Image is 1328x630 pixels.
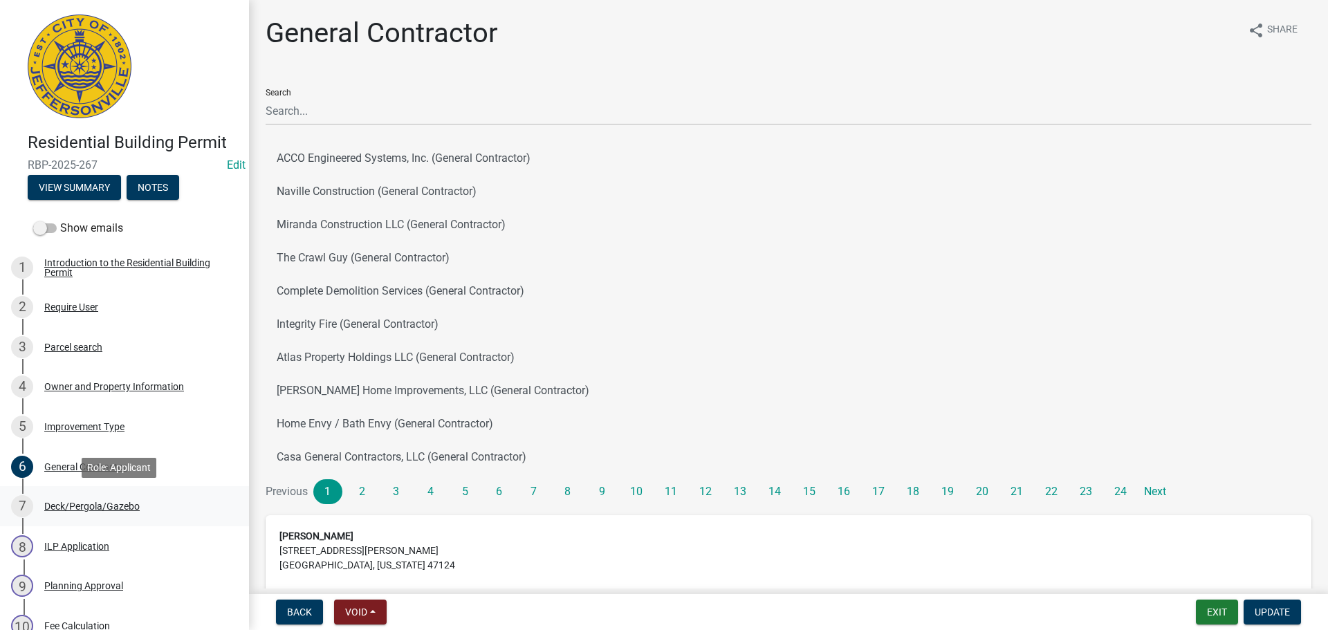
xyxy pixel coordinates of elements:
button: Integrity Fire (General Contractor) [266,308,1311,341]
button: Update [1244,600,1301,624]
h1: General Contractor [266,17,498,50]
div: 7 [11,495,33,517]
wm-modal-confirm: Summary [28,183,121,194]
a: 20 [968,479,997,504]
button: Notes [127,175,179,200]
wm-modal-confirm: Notes [127,183,179,194]
button: Complete Demolition Services (General Contractor) [266,275,1311,308]
wm-modal-confirm: Edit Application Number [227,158,246,172]
button: View Summary [28,175,121,200]
div: Planning Approval [44,581,123,591]
img: City of Jeffersonville, Indiana [28,15,131,118]
button: The Crawl Guy (General Contractor) [266,241,1311,275]
div: 6 [11,456,33,478]
div: 1 [11,257,33,279]
div: Owner and Property Information [44,382,184,391]
button: shareShare [1237,17,1309,44]
a: 4 [416,479,445,504]
a: 21 [1002,479,1031,504]
a: 22 [1037,479,1066,504]
button: Exit [1196,600,1238,624]
div: Role: Applicant [82,458,156,478]
div: Introduction to the Residential Building Permit [44,258,227,277]
a: 13 [726,479,755,504]
a: 5 [450,479,479,504]
span: Update [1255,606,1290,618]
a: 24 [1106,479,1135,504]
button: ACCO Engineered Systems, Inc. (General Contractor) [266,142,1311,175]
button: [PERSON_NAME] Home Improvements, LLC (General Contractor) [266,374,1311,407]
a: 17 [864,479,893,504]
a: 23 [1071,479,1100,504]
button: Atlas Property Holdings LLC (General Contractor) [266,341,1311,374]
a: 19 [933,479,962,504]
span: Share [1267,22,1298,39]
a: 18 [898,479,928,504]
a: 11 [656,479,685,504]
div: Require User [44,302,98,312]
address: [STREET_ADDRESS][PERSON_NAME] [GEOGRAPHIC_DATA], [US_STATE] 47124 [279,529,1298,616]
a: 6 [485,479,514,504]
a: 16 [829,479,858,504]
i: share [1248,22,1264,39]
div: General Contractor [44,462,127,472]
a: 14 [760,479,789,504]
button: Casa General Contractors, LLC (General Contractor) [266,441,1311,474]
button: Miranda Construction LLC (General Contractor) [266,208,1311,241]
span: RBP-2025-267 [28,158,221,172]
strong: [PERSON_NAME] [279,530,353,541]
button: Void [334,600,387,624]
div: 3 [11,336,33,358]
a: 15 [795,479,824,504]
span: Back [287,606,312,618]
h4: Residential Building Permit [28,133,238,153]
button: Home Envy / Bath Envy (General Contractor) [266,407,1311,441]
a: Next [1141,479,1170,504]
a: 3 [382,479,411,504]
div: 5 [11,416,33,438]
a: 1 [313,479,342,504]
div: 2 [11,296,33,318]
button: Naville Construction (General Contractor) [266,175,1311,208]
a: 8 [553,479,582,504]
a: 7 [519,479,548,504]
a: 2 [348,479,377,504]
div: Improvement Type [44,422,124,432]
a: Edit [227,158,246,172]
a: 12 [691,479,720,504]
div: 4 [11,376,33,398]
div: Parcel search [44,342,102,352]
input: Search... [266,97,1311,125]
span: Void [345,606,367,618]
label: Show emails [33,220,123,237]
div: Deck/Pergola/Gazebo [44,501,140,511]
a: 10 [622,479,651,504]
div: ILP Application [44,541,109,551]
div: 9 [11,575,33,597]
a: 9 [588,479,617,504]
div: 8 [11,535,33,557]
button: Back [276,600,323,624]
nav: Page navigation [266,479,1311,504]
